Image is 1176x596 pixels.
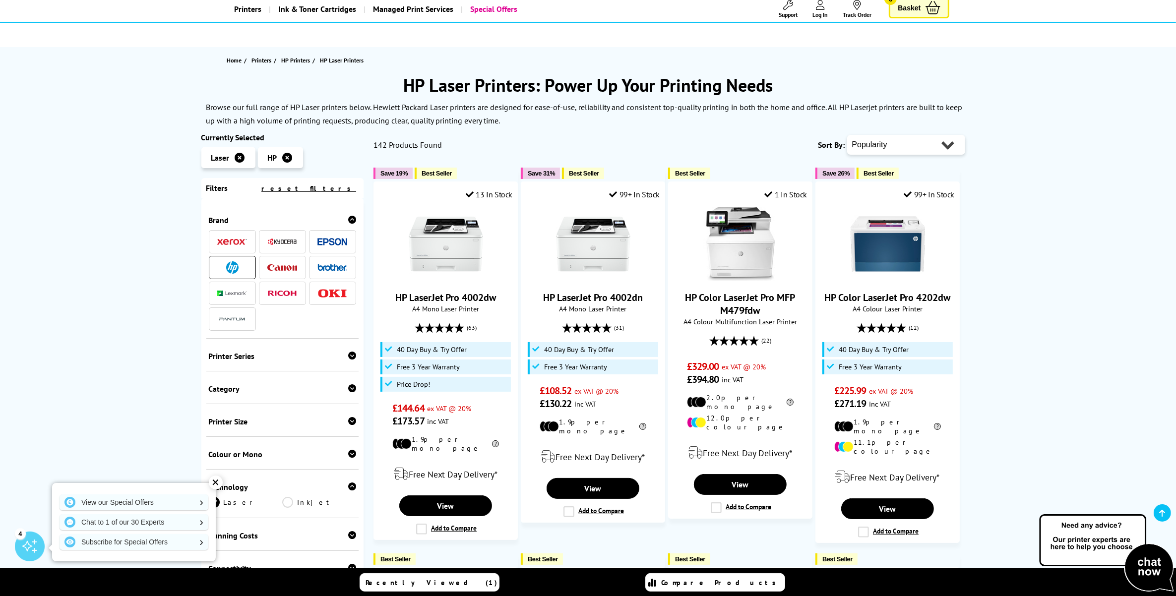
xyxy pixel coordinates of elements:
span: 142 Products Found [373,140,442,150]
a: View [694,474,786,495]
span: 40 Day Buy & Try Offer [839,346,909,354]
span: Basket [898,1,921,14]
img: Epson [317,238,347,245]
img: Xerox [217,238,247,245]
span: 40 Day Buy & Try Offer [544,346,614,354]
span: inc VAT [869,399,891,409]
span: £394.80 [687,373,719,386]
span: ex VAT @ 20% [722,362,766,371]
div: Printer Series [209,351,357,361]
a: HP Color LaserJet Pro 4202dw [851,273,925,283]
div: modal_delivery [526,443,660,471]
span: A4 Mono Laser Printer [526,304,660,313]
a: HP [217,261,247,274]
a: View our Special Offers [60,494,208,510]
a: HP Color LaserJet Pro MFP M479fdw [703,273,778,283]
img: HP Color LaserJet Pro MFP M479fdw [703,207,778,281]
a: Canon [267,261,297,274]
img: Ricoh [267,291,297,296]
span: ex VAT @ 20% [869,386,913,396]
div: modal_delivery [821,463,954,491]
a: Kyocera [267,236,297,248]
div: Brand [209,215,357,225]
li: 2.0p per mono page [687,393,794,411]
img: Open Live Chat window [1037,513,1176,594]
button: Save 26% [815,168,855,179]
li: 1.9p per mono page [540,417,646,435]
img: HP Color LaserJet Pro 4202dw [851,207,925,281]
div: Printer Size [209,417,357,426]
span: Best Seller [675,170,705,177]
div: Colour or Mono [209,449,357,459]
img: HP LaserJet Pro 4002dw [409,207,483,281]
span: £173.57 [392,415,425,427]
span: Best Seller [422,170,452,177]
span: (22) [761,331,771,350]
span: Best Seller [569,170,599,177]
a: reset filters [261,184,356,193]
div: 99+ In Stock [904,189,954,199]
span: £329.00 [687,360,719,373]
span: A4 Colour Laser Printer [821,304,954,313]
span: HP Laser Printers [320,57,364,64]
div: ✕ [209,476,223,489]
img: Pantum [217,313,247,325]
div: 1 In Stock [764,189,807,199]
button: Best Seller [668,168,710,179]
span: inc VAT [574,399,596,409]
div: 13 In Stock [466,189,512,199]
span: Free 3 Year Warranty [544,363,607,371]
span: Recently Viewed (1) [366,578,498,587]
a: HP Printers [281,55,312,65]
span: HP Printers [281,55,310,65]
span: Compare Products [662,578,782,587]
div: Category [209,384,357,394]
button: Save 31% [521,168,560,179]
a: Home [227,55,244,65]
div: modal_delivery [379,460,512,488]
a: HP Color LaserJet Pro MFP M479fdw [685,291,796,317]
li: 11.1p per colour page [834,438,941,456]
span: Save 19% [380,170,408,177]
a: HP LaserJet Pro 4002dw [395,291,496,304]
span: Best Seller [528,555,558,563]
span: Sort By: [818,140,845,150]
a: HP LaserJet Pro 4002dn [556,273,630,283]
span: Best Seller [675,555,705,563]
a: Xerox [217,236,247,248]
div: Running Costs [209,531,357,540]
img: Lexmark [217,291,247,297]
div: Currently Selected [201,132,364,142]
button: Best Seller [668,553,710,565]
span: (12) [909,318,919,337]
div: Connectivity [209,563,357,573]
img: HP [226,261,239,274]
span: Best Seller [380,555,411,563]
span: Log In [812,11,828,18]
span: £108.52 [540,384,572,397]
span: (31) [614,318,624,337]
span: 40 Day Buy & Try Offer [397,346,467,354]
img: Canon [267,264,297,271]
button: Best Seller [562,168,604,179]
label: Add to Compare [711,502,771,513]
span: Filters [206,183,228,193]
span: £144.64 [392,402,425,415]
a: Lexmark [217,287,247,299]
span: Printers [251,55,271,65]
span: ex VAT @ 20% [427,404,471,413]
a: View [547,478,639,499]
label: Add to Compare [416,524,477,535]
span: Save 26% [822,170,850,177]
a: Printers [251,55,274,65]
button: Save 19% [373,168,413,179]
label: Add to Compare [858,527,919,537]
a: Epson [317,236,347,248]
p: Browse our full range of HP Laser printers below. Hewlett Packard Laser printers are designed for... [206,102,963,125]
span: Best Seller [864,170,894,177]
img: Kyocera [267,238,297,245]
li: 1.9p per mono page [834,417,941,435]
div: 99+ In Stock [609,189,660,199]
button: Best Seller [521,553,563,565]
button: Best Seller [857,168,899,179]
